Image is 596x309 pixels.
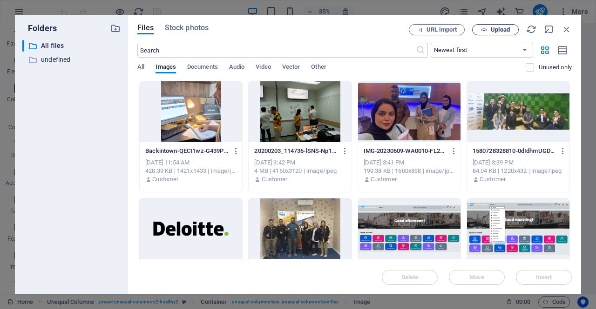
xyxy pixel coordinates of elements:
[137,43,415,58] input: Search
[254,158,345,167] div: [DATE] 3:42 PM
[480,175,506,184] p: Customer
[544,24,554,34] i: Minimize
[371,175,397,184] p: Customer
[473,158,564,167] div: [DATE] 3:39 PM
[22,40,24,52] div: ​
[145,167,237,175] div: 420.39 KB | 1421x1433 | image/jpeg
[311,61,326,74] span: Other
[526,24,536,34] i: Reload
[364,158,455,167] div: [DATE] 3:41 PM
[41,54,103,65] p: undefined
[152,175,178,184] p: Customer
[539,63,572,72] p: Displays only files that are not in use on the website. Files added during this session can still...
[156,61,176,74] span: Images
[473,167,564,175] div: 84.04 KB | 1220x432 | image/jpeg
[229,61,244,74] span: Audio
[472,24,519,35] button: Upload
[562,24,572,34] i: Close
[165,22,209,33] span: Stock photos
[282,61,300,74] span: Vector
[262,175,288,184] p: Customer
[145,158,237,167] div: [DATE] 11:54 AM
[364,147,447,155] p: IMG-20230609-WA0010-FL2vIxP1ek-ceE6eJbOeKA.jpg
[364,167,455,175] div: 199.38 KB | 1600x898 | image/jpeg
[256,61,271,74] span: Video
[137,22,154,33] span: Files
[22,54,121,66] div: undefined
[254,147,337,155] p: 20200203_114736-lSNS-Np1up3VhHcBA44Y5Q.jpg
[22,22,57,34] p: Folders
[427,27,457,33] span: URL import
[187,61,218,74] span: Documents
[409,24,465,35] button: URL import
[110,23,121,33] i: Create new folder
[137,61,144,74] span: All
[473,147,555,155] p: 1580728328810-0dIdhmUGDgLsS9w7cHg1jA.jpg
[491,27,510,33] span: Upload
[254,167,345,175] div: 4 MB | 4160x3120 | image/jpeg
[41,40,103,51] p: All files
[145,147,228,155] p: Backintown-QECt1wz-G439P55gpAsV3A.jpeg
